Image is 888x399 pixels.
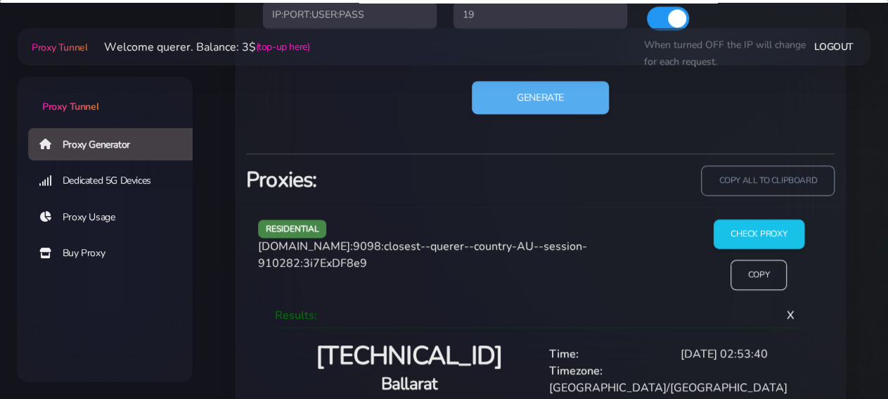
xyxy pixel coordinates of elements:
h2: [TECHNICAL_ID] [286,340,532,373]
h3: Proxies: [246,165,532,194]
span: Proxy Tunnel [32,41,87,54]
span: X [776,296,806,334]
div: [GEOGRAPHIC_DATA]/[GEOGRAPHIC_DATA] [541,379,804,396]
a: Proxy Generator [28,128,204,160]
input: copy all to clipboard [701,165,835,196]
span: [DOMAIN_NAME]:9098:closest--querer--country-AU--session-910282:3i7ExDF8e9 [258,239,587,271]
span: When turned OFF the IP will change for each request. [644,38,806,68]
a: Proxy Usage [28,201,204,234]
div: Timezone: [541,362,804,379]
a: Dedicated 5G Devices [28,165,204,197]
span: Results: [275,308,317,323]
button: Generate [472,81,609,115]
a: Proxy Tunnel [29,36,87,58]
a: Proxy Tunnel [17,77,193,114]
a: Buy Proxy [28,237,204,270]
input: Copy [731,260,787,290]
span: Proxy Tunnel [42,100,98,113]
div: Time: [541,346,672,362]
h4: Ballarat [286,372,532,395]
a: Logout [814,34,854,60]
li: Welcome querer. Balance: 3$ [87,39,309,56]
div: [DATE] 02:53:40 [671,346,803,362]
span: residential [258,220,327,237]
a: (top-up here) [255,39,309,54]
iframe: Webchat Widget [820,331,870,381]
input: Check Proxy [713,220,804,249]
